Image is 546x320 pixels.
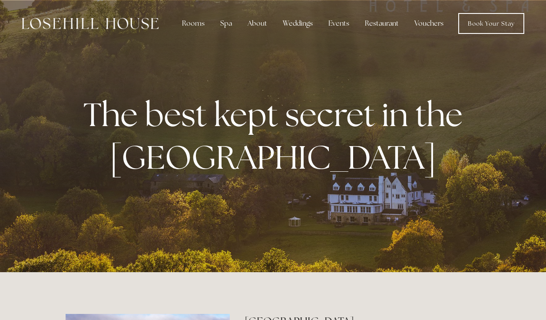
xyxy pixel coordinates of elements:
[276,15,320,32] div: Weddings
[83,93,470,178] strong: The best kept secret in the [GEOGRAPHIC_DATA]
[321,15,356,32] div: Events
[22,18,159,29] img: Losehill House
[241,15,274,32] div: About
[458,13,524,34] a: Book Your Stay
[358,15,406,32] div: Restaurant
[407,15,450,32] a: Vouchers
[213,15,239,32] div: Spa
[175,15,212,32] div: Rooms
